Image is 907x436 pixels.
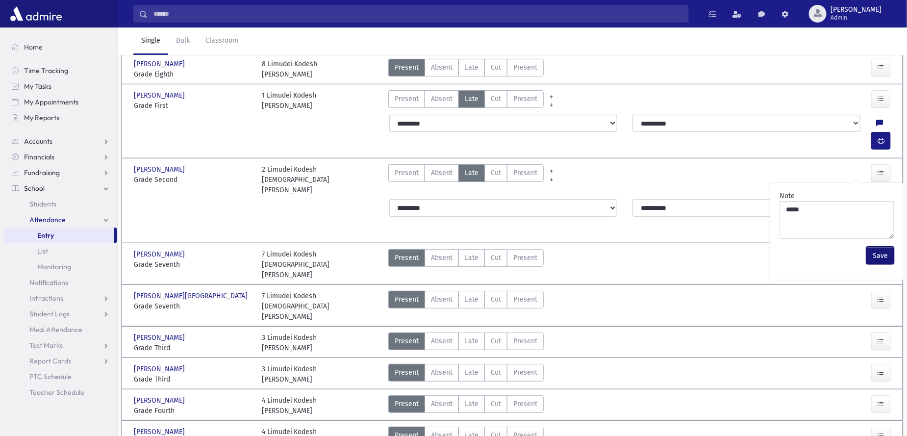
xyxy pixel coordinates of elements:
[4,369,117,385] a: PTC Schedule
[491,253,501,263] span: Cut
[24,66,68,75] span: Time Tracking
[831,14,882,22] span: Admin
[262,395,317,416] div: 4 Limudei Kodesh [PERSON_NAME]
[395,62,419,73] span: Present
[513,367,537,378] span: Present
[37,247,48,256] span: List
[388,90,544,111] div: AttTypes
[134,364,187,374] span: [PERSON_NAME]
[24,43,43,51] span: Home
[262,249,380,280] div: 7 Limudei Kodesh [DEMOGRAPHIC_DATA][PERSON_NAME]
[491,168,501,178] span: Cut
[491,367,501,378] span: Cut
[134,59,187,69] span: [PERSON_NAME]
[4,259,117,275] a: Monitoring
[465,62,479,73] span: Late
[388,249,544,280] div: AttTypes
[4,39,117,55] a: Home
[262,364,317,385] div: 3 Limudei Kodesh [PERSON_NAME]
[780,191,795,201] label: Note
[431,294,453,305] span: Absent
[8,4,64,24] img: AdmirePro
[4,322,117,337] a: Meal Attendance
[513,94,537,104] span: Present
[831,6,882,14] span: [PERSON_NAME]
[198,27,246,55] a: Classroom
[513,62,537,73] span: Present
[4,290,117,306] a: Infractions
[491,336,501,346] span: Cut
[513,168,537,178] span: Present
[431,367,453,378] span: Absent
[513,253,537,263] span: Present
[491,62,501,73] span: Cut
[4,337,117,353] a: Test Marks
[4,180,117,196] a: School
[29,357,71,365] span: Report Cards
[388,333,544,353] div: AttTypes
[29,309,70,318] span: Student Logs
[24,98,78,106] span: My Appointments
[262,291,380,322] div: 7 Limudei Kodesh [DEMOGRAPHIC_DATA][PERSON_NAME]
[431,94,453,104] span: Absent
[431,62,453,73] span: Absent
[29,278,68,287] span: Notifications
[29,294,63,303] span: Infractions
[4,228,114,243] a: Entry
[24,168,60,177] span: Fundraising
[134,249,187,259] span: [PERSON_NAME]
[395,253,419,263] span: Present
[24,184,45,193] span: School
[29,325,82,334] span: Meal Attendance
[513,294,537,305] span: Present
[134,164,187,175] span: [PERSON_NAME]
[262,90,317,111] div: 1 Limudei Kodesh [PERSON_NAME]
[262,333,317,353] div: 3 Limudei Kodesh [PERSON_NAME]
[134,175,252,185] span: Grade Second
[29,341,63,350] span: Test Marks
[431,253,453,263] span: Absent
[148,5,688,23] input: Search
[431,399,453,409] span: Absent
[395,168,419,178] span: Present
[29,372,72,381] span: PTC Schedule
[4,196,117,212] a: Students
[24,113,59,122] span: My Reports
[4,63,117,78] a: Time Tracking
[388,59,544,79] div: AttTypes
[395,294,419,305] span: Present
[866,247,894,264] button: Save
[465,168,479,178] span: Late
[4,110,117,126] a: My Reports
[29,200,56,208] span: Students
[24,137,52,146] span: Accounts
[4,275,117,290] a: Notifications
[431,168,453,178] span: Absent
[4,94,117,110] a: My Appointments
[491,399,501,409] span: Cut
[431,336,453,346] span: Absent
[262,164,380,195] div: 2 Limudei Kodesh [DEMOGRAPHIC_DATA][PERSON_NAME]
[24,82,51,91] span: My Tasks
[133,27,168,55] a: Single
[4,133,117,149] a: Accounts
[37,262,71,271] span: Monitoring
[134,301,252,311] span: Grade Seventh
[134,259,252,270] span: Grade Seventh
[37,231,54,240] span: Entry
[465,294,479,305] span: Late
[388,291,544,322] div: AttTypes
[134,395,187,406] span: [PERSON_NAME]
[4,78,117,94] a: My Tasks
[388,364,544,385] div: AttTypes
[395,399,419,409] span: Present
[465,336,479,346] span: Late
[134,90,187,101] span: [PERSON_NAME]
[513,336,537,346] span: Present
[4,306,117,322] a: Student Logs
[465,253,479,263] span: Late
[29,388,84,397] span: Teacher Schedule
[4,353,117,369] a: Report Cards
[388,164,544,195] div: AttTypes
[24,153,54,161] span: Financials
